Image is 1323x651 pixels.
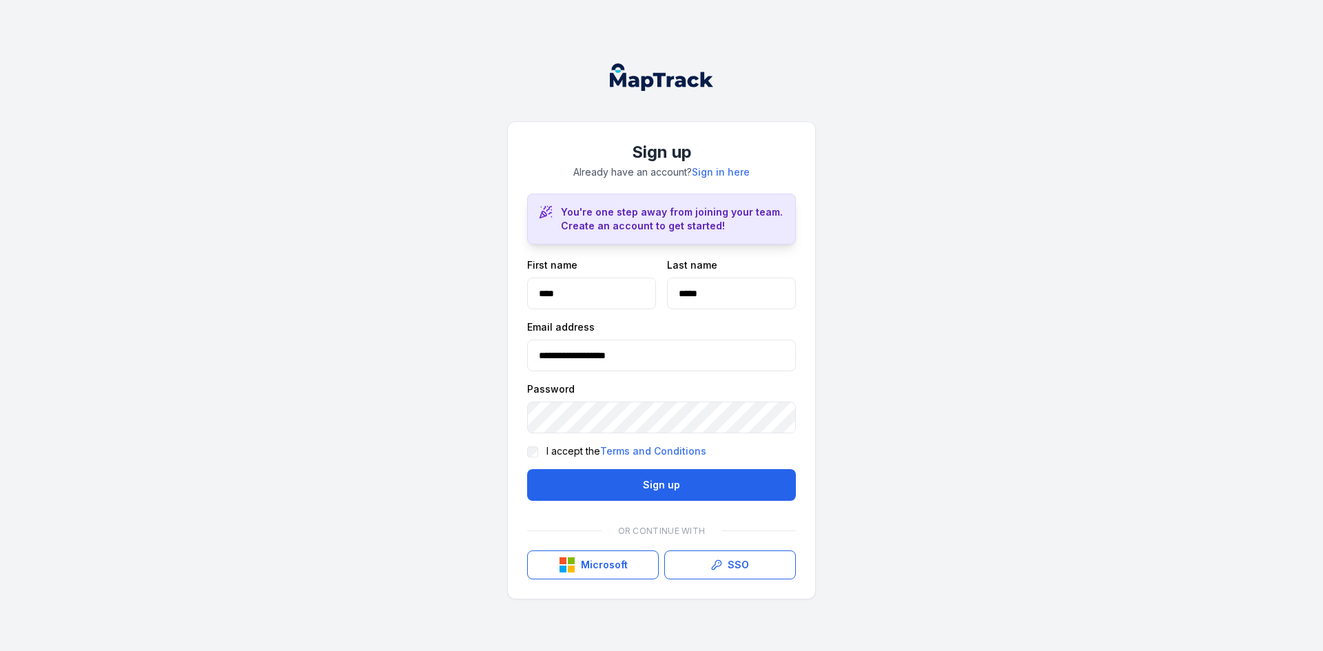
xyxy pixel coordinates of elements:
a: Terms and Conditions [600,444,706,458]
h3: You're one step away from joining your team. Create an account to get started! [561,205,784,233]
label: Last name [667,258,717,272]
a: SSO [664,550,796,579]
label: I accept the [546,444,706,458]
div: Or continue with [527,517,796,545]
button: Microsoft [527,550,659,579]
button: Sign up [527,469,796,501]
h1: Sign up [527,141,796,163]
label: Email address [527,320,595,334]
nav: Global [588,63,735,91]
label: Password [527,382,575,396]
span: Already have an account? [573,166,750,178]
label: First name [527,258,577,272]
a: Sign in here [692,165,750,179]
